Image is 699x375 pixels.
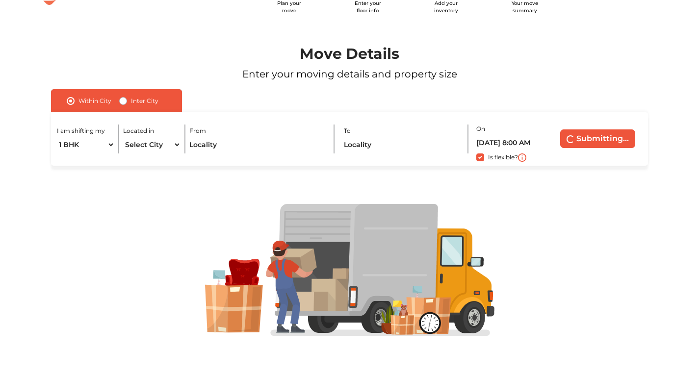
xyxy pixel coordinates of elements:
[189,126,206,135] label: From
[518,153,526,162] img: i
[57,126,105,135] label: I am shifting my
[28,67,671,81] p: Enter your moving details and property size
[131,95,158,107] label: Inter City
[344,136,461,153] input: Locality
[476,125,485,133] label: On
[189,136,326,153] input: Locality
[476,134,545,151] input: Select date
[560,129,635,148] button: Submitting...
[344,126,351,135] label: To
[123,126,154,135] label: Located in
[78,95,111,107] label: Within City
[488,151,518,162] label: Is flexible?
[28,45,671,63] h1: Move Details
